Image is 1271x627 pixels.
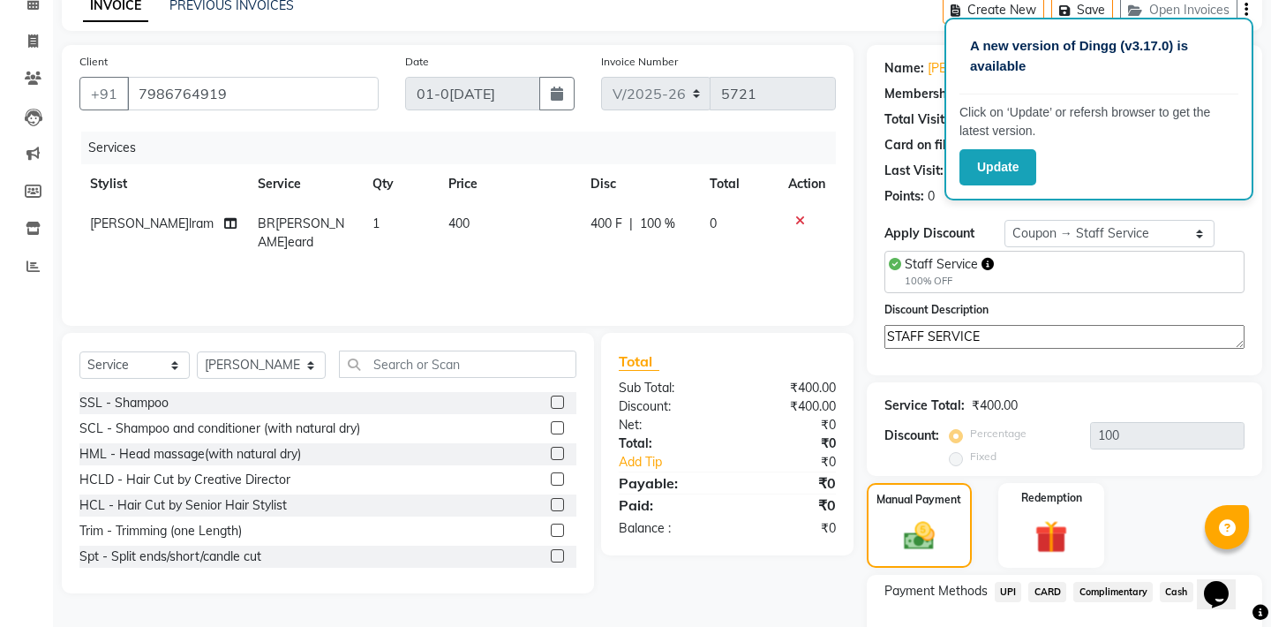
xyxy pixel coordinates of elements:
label: Redemption [1021,490,1082,506]
span: BR[PERSON_NAME]eard [258,215,344,250]
div: No Active Membership [884,85,1245,103]
img: _gift.svg [1025,517,1078,557]
div: ₹0 [727,472,849,494]
div: ₹0 [727,434,849,453]
div: Apply Discount [884,224,1004,243]
span: Payment Methods [884,582,988,601]
div: Card on file: [884,136,957,155]
div: HML - Head massage(with natural dry) [79,445,301,464]
th: Qty [362,164,438,204]
span: 1 [372,215,380,231]
div: ₹400.00 [727,379,849,397]
div: Total Visits: [884,110,954,129]
th: Disc [580,164,698,204]
div: 0 [928,187,935,206]
span: 100 % [640,215,675,233]
label: Invoice Number [601,54,678,70]
span: CARD [1028,582,1066,602]
div: Spt - Split ends/short/candle cut [79,548,261,566]
span: 400 [448,215,470,231]
div: ₹0 [727,519,849,538]
span: 400 F [590,215,622,233]
div: ₹0 [727,495,849,516]
label: Discount Description [884,302,989,318]
input: Search or Scan [339,351,576,378]
p: A new version of Dingg (v3.17.0) is available [970,36,1228,76]
label: Fixed [970,449,996,465]
span: [PERSON_NAME]lram [90,215,214,231]
div: Services [81,132,849,164]
span: UPI [995,582,1022,602]
div: Last Visit: [884,162,944,180]
a: Add Tip [605,453,748,472]
div: ₹400.00 [727,397,849,416]
label: Client [79,54,108,70]
div: Net: [605,416,727,434]
div: SSL - Shampoo [79,394,169,412]
th: Service [247,164,361,204]
div: Payable: [605,472,727,494]
label: Date [405,54,429,70]
div: Discount: [605,397,727,416]
div: Discount: [884,427,939,445]
div: SCL - Shampoo and conditioner (with natural dry) [79,419,360,438]
p: Click on ‘Update’ or refersh browser to get the latest version. [959,103,1238,140]
th: Price [438,164,581,204]
div: HCL - Hair Cut by Senior Hair Stylist [79,496,287,515]
span: Cash [1160,582,1193,602]
div: Total: [605,434,727,453]
span: | [629,215,633,233]
div: Sub Total: [605,379,727,397]
div: ₹0 [727,416,849,434]
button: +91 [79,77,129,110]
th: Action [778,164,836,204]
th: Stylist [79,164,247,204]
a: [PERSON_NAME] [928,59,1027,78]
th: Total [699,164,778,204]
div: HCLD - Hair Cut by Creative Director [79,471,290,489]
div: 100% OFF [905,274,994,289]
span: 0 [710,215,717,231]
label: Manual Payment [876,492,961,508]
div: ₹0 [748,453,849,472]
div: ₹400.00 [972,397,1018,415]
div: Balance : [605,519,727,538]
div: Paid: [605,495,727,516]
button: Update [959,149,1036,185]
label: Percentage [970,426,1027,442]
span: Complimentary [1073,582,1153,602]
div: Membership: [884,85,961,103]
img: _cash.svg [894,518,944,554]
iframe: chat widget [1197,556,1253,609]
div: Points: [884,187,924,206]
div: Service Total: [884,397,965,415]
div: Trim - Trimming (one Length) [79,522,242,540]
div: Name: [884,59,924,78]
span: Total [619,352,659,371]
input: Search by Name/Mobile/Email/Code [127,77,379,110]
span: Staff Service [905,256,978,272]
